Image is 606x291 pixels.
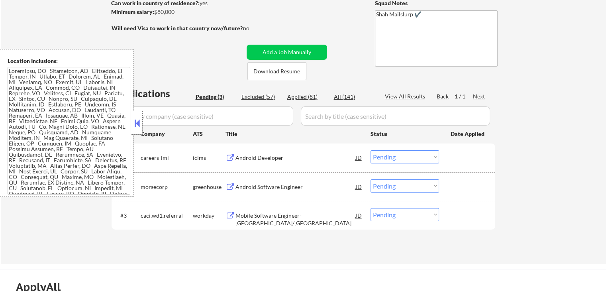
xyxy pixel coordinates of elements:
div: Company [141,130,193,138]
div: no [243,24,266,32]
div: Back [437,92,449,100]
div: View All Results [385,92,428,100]
button: Add a Job Manually [247,45,327,60]
strong: Minimum salary: [111,8,154,15]
div: #3 [120,212,134,220]
div: Date Applied [451,130,486,138]
div: greenhouse [193,183,226,191]
div: JD [355,179,363,194]
div: ATS [193,130,226,138]
div: Android Software Engineer [235,183,356,191]
div: JD [355,208,363,222]
div: Pending (3) [196,93,235,101]
div: careers-lmi [141,154,193,162]
div: 1 / 1 [455,92,473,100]
div: $80,000 [111,8,244,16]
div: Android Developer [235,154,356,162]
div: Applications [114,89,193,98]
div: workday [193,212,226,220]
div: caci.wd1.referral [141,212,193,220]
div: Applied (81) [287,93,327,101]
strong: Will need Visa to work in that country now/future?: [112,25,244,31]
div: morsecorp [141,183,193,191]
button: Download Resume [247,62,306,80]
div: Status [371,126,439,141]
div: icims [193,154,226,162]
div: Excluded (57) [241,93,281,101]
div: Location Inclusions: [8,57,130,65]
div: Mobile Software Engineer- [GEOGRAPHIC_DATA]/[GEOGRAPHIC_DATA] [235,212,356,227]
div: All (141) [334,93,374,101]
div: Title [226,130,363,138]
input: Search by company (case sensitive) [114,106,293,126]
div: Next [473,92,486,100]
input: Search by title (case sensitive) [301,106,490,126]
div: JD [355,150,363,165]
